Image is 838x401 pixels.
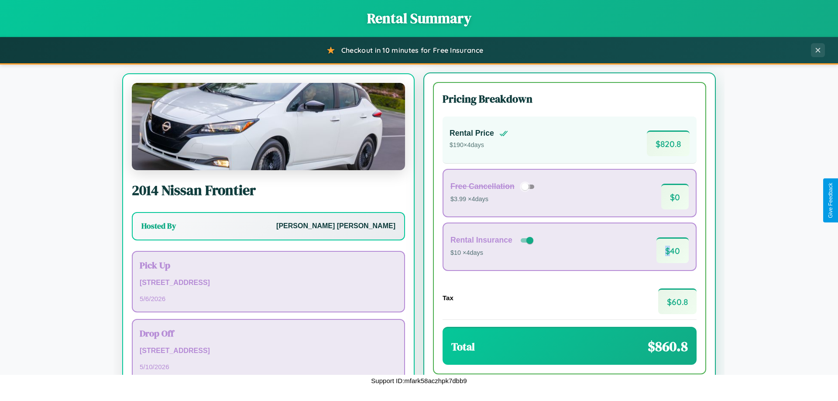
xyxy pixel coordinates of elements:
[276,220,395,233] p: [PERSON_NAME] [PERSON_NAME]
[450,129,494,138] h4: Rental Price
[371,375,467,387] p: Support ID: mfark58aczhpk7dbb9
[451,339,475,354] h3: Total
[140,293,397,305] p: 5 / 6 / 2026
[443,294,453,302] h4: Tax
[658,288,697,314] span: $ 60.8
[450,182,515,191] h4: Free Cancellation
[450,140,508,151] p: $ 190 × 4 days
[140,361,397,373] p: 5 / 10 / 2026
[140,259,397,271] h3: Pick Up
[132,83,405,170] img: Nissan Frontier
[341,46,483,55] span: Checkout in 10 minutes for Free Insurance
[141,221,176,231] h3: Hosted By
[450,194,537,205] p: $3.99 × 4 days
[647,130,690,156] span: $ 820.8
[132,181,405,200] h2: 2014 Nissan Frontier
[648,337,688,356] span: $ 860.8
[9,9,829,28] h1: Rental Summary
[450,247,535,259] p: $10 × 4 days
[140,345,397,357] p: [STREET_ADDRESS]
[140,277,397,289] p: [STREET_ADDRESS]
[140,327,397,339] h3: Drop Off
[443,92,697,106] h3: Pricing Breakdown
[661,184,689,209] span: $ 0
[656,237,689,263] span: $ 40
[828,183,834,218] div: Give Feedback
[450,236,512,245] h4: Rental Insurance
